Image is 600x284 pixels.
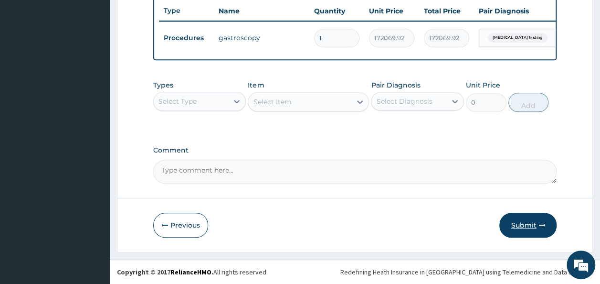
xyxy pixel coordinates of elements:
img: d_794563401_company_1708531726252_794563401 [18,48,39,72]
button: Previous [153,213,208,238]
label: Comment [153,146,557,154]
a: RelianceHMO [170,268,211,276]
button: Submit [499,213,557,238]
td: gastroscopy [214,28,309,47]
textarea: Type your message and hit 'Enter' [5,186,182,219]
div: Redefining Heath Insurance in [GEOGRAPHIC_DATA] using Telemedicine and Data Science! [340,267,593,277]
th: Type [159,2,214,20]
strong: Copyright © 2017 . [117,268,213,276]
label: Item [248,80,264,90]
td: Procedures [159,29,214,47]
th: Name [214,1,309,21]
span: [MEDICAL_DATA] finding [488,33,547,43]
th: Unit Price [364,1,419,21]
div: Select Diagnosis [376,97,432,106]
div: Chat with us now [50,54,160,66]
div: Minimize live chat window [157,5,179,28]
label: Pair Diagnosis [371,80,420,90]
div: Select Type [158,97,197,106]
th: Quantity [309,1,364,21]
th: Total Price [419,1,474,21]
button: Add [508,93,549,112]
span: We're online! [55,83,132,179]
th: Pair Diagnosis [474,1,579,21]
label: Unit Price [466,80,500,90]
footer: All rights reserved. [110,260,600,284]
label: Types [153,81,173,89]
